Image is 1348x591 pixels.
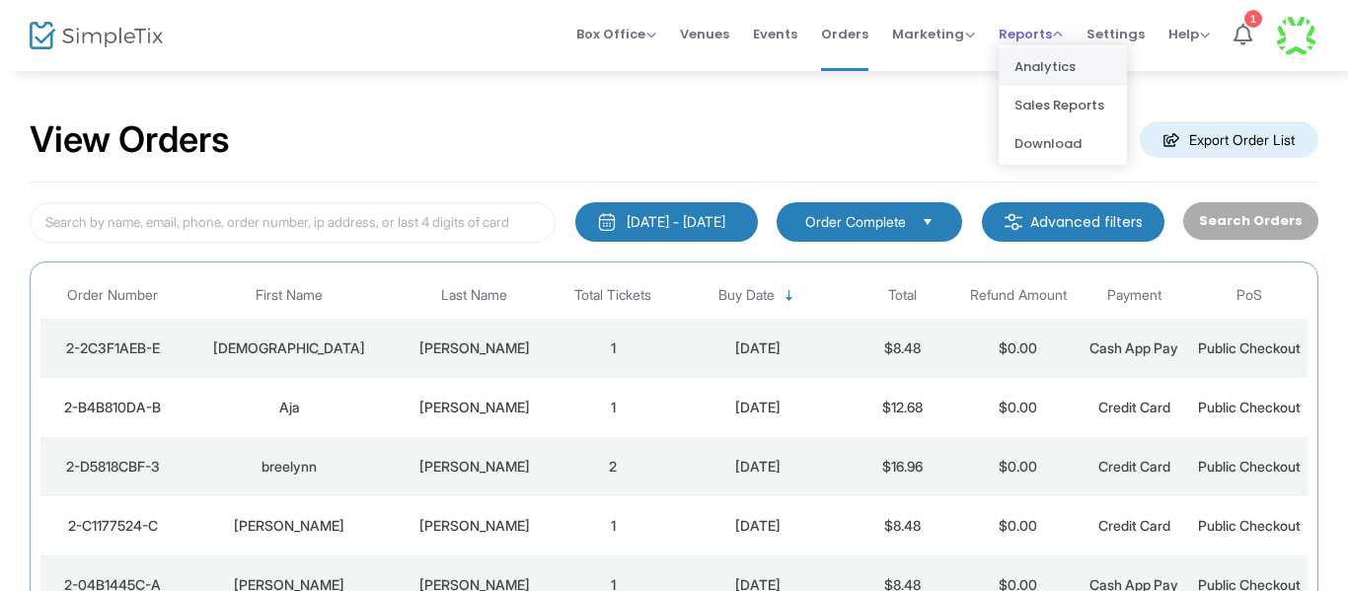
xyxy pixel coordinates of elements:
[676,398,840,417] div: 10/13/2025
[845,496,960,555] td: $8.48
[399,457,551,477] div: Lewis
[556,319,671,378] td: 1
[821,9,868,59] span: Orders
[680,9,729,59] span: Venues
[575,202,758,242] button: [DATE] - [DATE]
[892,25,975,43] span: Marketing
[556,496,671,555] td: 1
[960,437,1076,496] td: $0.00
[67,287,158,304] span: Order Number
[627,212,725,232] div: [DATE] - [DATE]
[399,516,551,536] div: Galloway
[556,437,671,496] td: 2
[45,457,181,477] div: 2-D5818CBF-3
[845,319,960,378] td: $8.48
[556,378,671,437] td: 1
[1168,25,1210,43] span: Help
[676,457,840,477] div: 10/13/2025
[914,211,941,233] button: Select
[1086,9,1145,59] span: Settings
[1198,517,1301,534] span: Public Checkout
[1098,458,1170,475] span: Credit Card
[960,319,1076,378] td: $0.00
[676,516,840,536] div: 10/13/2025
[960,496,1076,555] td: $0.00
[1244,10,1262,28] div: 1
[753,9,797,59] span: Events
[782,288,797,304] span: Sortable
[1140,121,1318,158] m-button: Export Order List
[845,272,960,319] th: Total
[999,25,1063,43] span: Reports
[1098,517,1170,534] span: Credit Card
[1198,339,1301,356] span: Public Checkout
[190,338,389,358] div: Dsiia
[190,457,389,477] div: breelynn
[1107,287,1161,304] span: Payment
[45,516,181,536] div: 2-C1177524-C
[1198,458,1301,475] span: Public Checkout
[1198,399,1301,415] span: Public Checkout
[805,212,906,232] span: Order Complete
[190,516,389,536] div: Samantha
[45,338,181,358] div: 2-2C3F1AEB-E
[1236,287,1262,304] span: PoS
[556,272,671,319] th: Total Tickets
[845,437,960,496] td: $16.96
[45,398,181,417] div: 2-B4B810DA-B
[256,287,323,304] span: First Name
[999,86,1127,124] li: Sales Reports
[1004,212,1023,232] img: filter
[960,378,1076,437] td: $0.00
[960,272,1076,319] th: Refund Amount
[718,287,775,304] span: Buy Date
[999,47,1127,86] li: Analytics
[845,378,960,437] td: $12.68
[597,212,617,232] img: monthly
[190,398,389,417] div: Aja
[1089,339,1178,356] span: Cash App Pay
[30,202,556,243] input: Search by name, email, phone, order number, ip address, or last 4 digits of card
[999,124,1127,163] li: Download
[676,338,840,358] div: 10/13/2025
[576,25,656,43] span: Box Office
[982,202,1164,242] m-button: Advanced filters
[399,398,551,417] div: Thomas
[399,338,551,358] div: Watson
[441,287,507,304] span: Last Name
[30,118,230,162] h2: View Orders
[1098,399,1170,415] span: Credit Card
